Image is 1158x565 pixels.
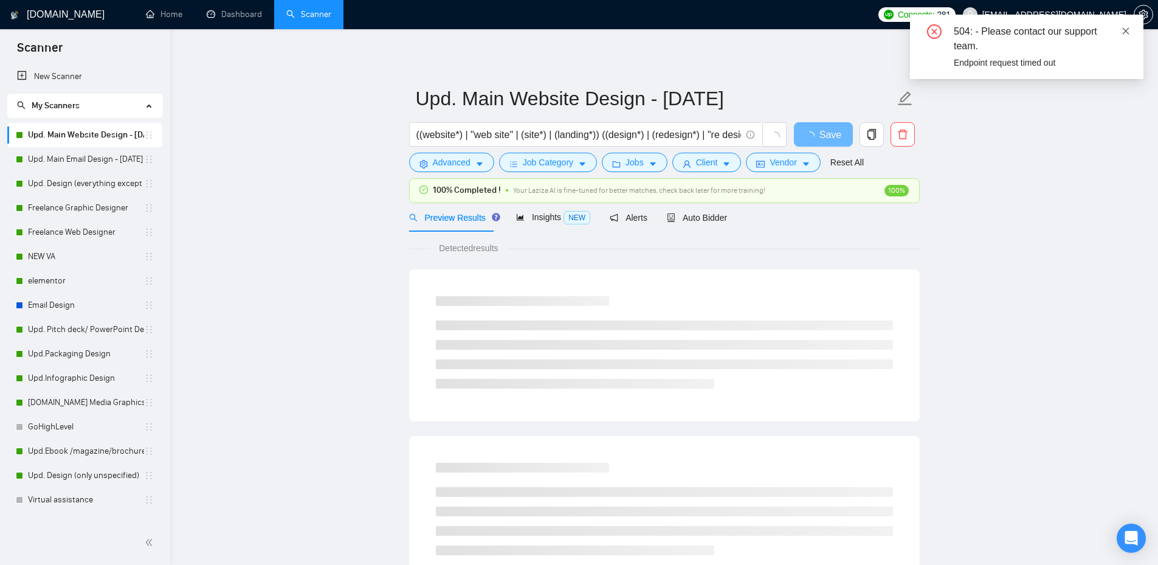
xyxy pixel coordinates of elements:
[17,64,153,89] a: New Scanner
[144,422,154,432] span: holder
[746,131,754,139] span: info-circle
[860,122,884,147] button: copy
[898,8,934,21] span: Connects:
[602,153,667,172] button: folderJobscaret-down
[7,317,162,342] li: Upd. Pitch deck/ PowerPoint Designer
[499,153,597,172] button: barsJob Categorycaret-down
[28,220,144,244] a: Freelance Web Designer
[819,127,841,142] span: Save
[28,317,144,342] a: Upd. Pitch deck/ PowerPoint Designer
[683,159,691,168] span: user
[610,213,647,223] span: Alerts
[144,154,154,164] span: holder
[144,179,154,189] span: holder
[144,325,154,334] span: holder
[28,488,144,512] a: Virtual assistance
[17,101,26,109] span: search
[610,213,618,222] span: notification
[430,241,506,255] span: Detected results
[28,123,144,147] a: Upd. Main Website Design - [DATE]
[7,39,72,64] span: Scanner
[409,153,494,172] button: settingAdvancedcaret-down
[144,446,154,456] span: holder
[32,100,80,111] span: My Scanners
[28,342,144,366] a: Upd.Packaging Design
[578,159,587,168] span: caret-down
[7,123,162,147] li: Upd. Main Website Design - June 4 2025
[667,213,675,222] span: robot
[144,203,154,213] span: holder
[28,366,144,390] a: Upd.Infographic Design
[28,147,144,172] a: Upd. Main Email Design - [DATE]
[433,184,501,197] span: 100% Completed !
[672,153,742,172] button: userClientcaret-down
[28,293,144,317] a: Email Design
[891,129,914,140] span: delete
[7,293,162,317] li: Email Design
[145,536,157,549] span: double-left
[419,185,428,194] span: check-circle
[7,415,162,439] li: GoHighLevel
[667,213,727,223] span: Auto Bidder
[7,147,162,172] li: Upd. Main Email Design - June 4 2025
[1134,10,1153,19] a: setting
[433,156,470,169] span: Advanced
[1117,524,1146,553] div: Open Intercom Messenger
[416,83,895,114] input: Scanner name...
[10,5,19,25] img: logo
[897,91,913,106] span: edit
[144,398,154,407] span: holder
[884,10,894,19] img: upwork-logo.png
[409,213,497,223] span: Preview Results
[7,463,162,488] li: Upd. Design (only unspecified)
[696,156,718,169] span: Client
[513,186,765,195] span: Your Laziza AI is fine-tuned for better matches, check back later for more training!
[1122,27,1130,35] span: close
[475,159,484,168] span: caret-down
[769,131,780,142] span: loading
[937,8,950,21] span: 281
[144,349,154,359] span: holder
[144,495,154,505] span: holder
[144,300,154,310] span: holder
[144,373,154,383] span: holder
[626,156,644,169] span: Jobs
[28,512,144,536] a: Copy of Design
[802,159,810,168] span: caret-down
[7,390,162,415] li: Upd.Social Media Graphics
[1134,5,1153,24] button: setting
[144,471,154,480] span: holder
[7,220,162,244] li: Freelance Web Designer
[563,211,590,224] span: NEW
[28,439,144,463] a: Upd.Ebook /magazine/brochure
[28,172,144,196] a: Upd. Design (everything except unspecified)
[17,100,80,111] span: My Scanners
[7,512,162,536] li: Copy of Design
[28,463,144,488] a: Upd. Design (only unspecified)
[746,153,820,172] button: idcardVendorcaret-down
[794,122,853,147] button: Save
[7,64,162,89] li: New Scanner
[28,269,144,293] a: elementor
[28,244,144,269] a: NEW VA
[286,9,331,19] a: searchScanner
[207,9,262,19] a: dashboardDashboard
[416,127,741,142] input: Search Freelance Jobs...
[7,269,162,293] li: elementor
[927,24,942,39] span: close-circle
[509,159,518,168] span: bars
[830,156,864,169] a: Reset All
[28,390,144,415] a: [DOMAIN_NAME] Media Graphics
[954,56,1129,69] div: Endpoint request timed out
[7,342,162,366] li: Upd.Packaging Design
[146,9,182,19] a: homeHome
[756,159,765,168] span: idcard
[954,24,1129,54] div: 504: - Please contact our support team.
[144,252,154,262] span: holder
[649,159,657,168] span: caret-down
[7,366,162,390] li: Upd.Infographic Design
[28,196,144,220] a: Freelance Graphic Designer
[144,130,154,140] span: holder
[516,212,590,222] span: Insights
